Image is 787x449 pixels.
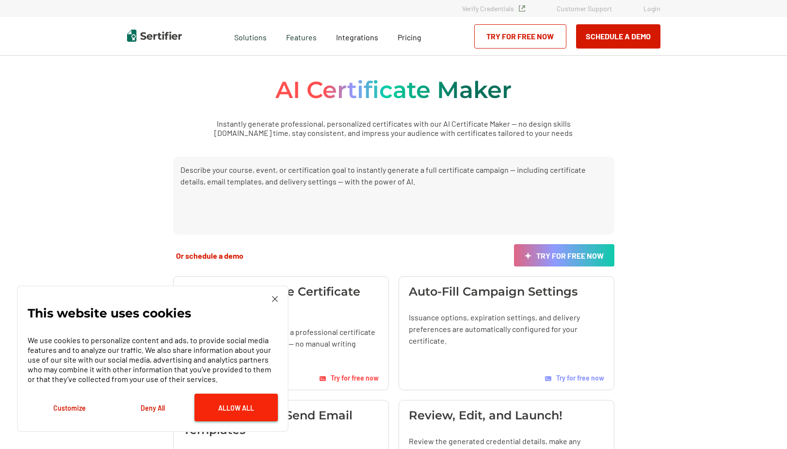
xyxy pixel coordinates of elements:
p: Issuance options, expiration settings, and delivery preferences are automatically configured for ... [409,312,604,347]
span: Pricing [398,33,421,42]
a: Or schedule a demo [173,244,246,266]
span: Solutions [234,30,267,42]
button: Deny All [111,394,194,421]
h3: Auto-Fill Campaign Settings [409,284,578,299]
img: AI Tag [320,376,326,381]
a: Try for free now [545,359,604,382]
a: Try for free now [320,374,379,382]
p: Instantly generate professional, personalized certificates with our AI Certificate Maker — no des... [188,119,599,137]
a: Try for Free Now [474,24,566,49]
span: Try for free now [331,374,379,382]
h3: Instantly Generate Certificate Details [183,284,379,314]
p: We use cookies to personalize content and ads, to provide social media features and to analyze ou... [28,335,278,384]
a: Pricing [398,30,421,42]
button: Allow All [194,394,278,421]
h1: AI Certificate Maker [275,75,512,104]
a: Customer Support [557,4,612,13]
a: Integrations [336,30,378,42]
span: Features [286,30,317,42]
a: Verify Credentials [462,4,525,13]
a: Try for free now [514,244,614,266]
img: AI Icon [525,252,531,260]
button: Or schedule a demo [173,250,246,261]
span: Try for free now [556,374,604,382]
button: Customize [28,394,111,421]
img: Cookie Popup Close [272,296,278,302]
button: Schedule a Demo [576,24,660,49]
img: Sertifier | Digital Credentialing Platform [127,30,182,42]
a: Login [643,4,660,13]
img: AI Tag [545,376,551,381]
img: Verified [519,5,525,12]
p: This website uses cookies [28,308,191,318]
h3: Review, Edit, and Launch! [409,408,562,423]
span: Integrations [336,33,378,42]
